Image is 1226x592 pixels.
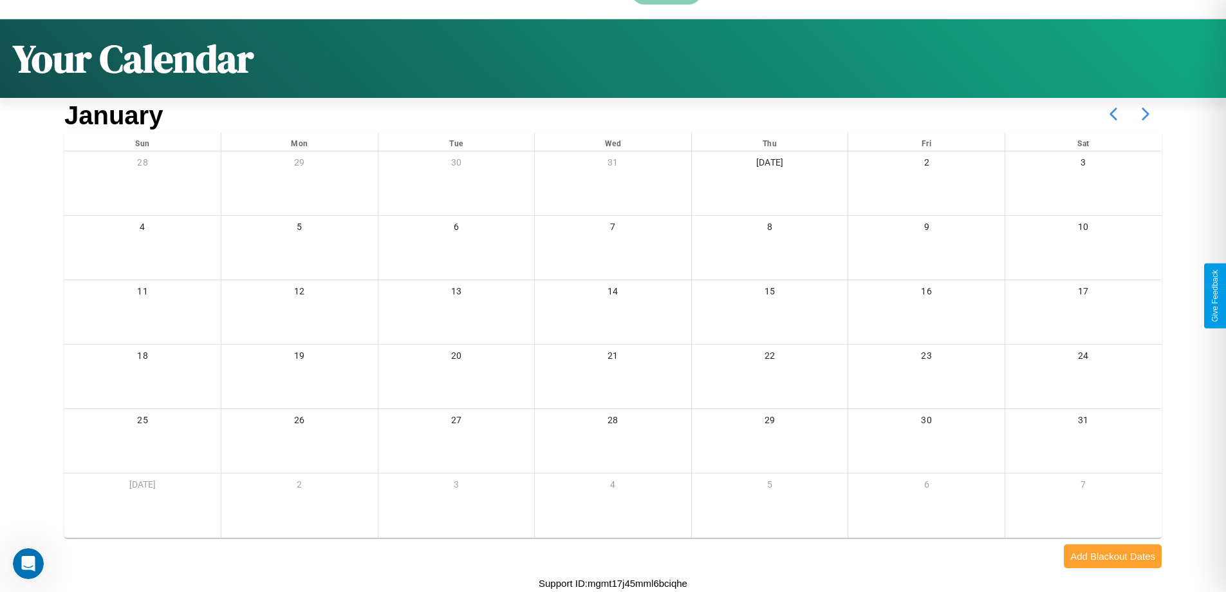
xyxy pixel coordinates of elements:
div: 28 [535,409,691,435]
div: 31 [535,151,691,178]
div: 28 [64,151,221,178]
div: 17 [1005,280,1162,307]
div: 14 [535,280,691,307]
div: 5 [221,216,378,242]
div: Mon [221,133,378,151]
div: 3 [1005,151,1162,178]
div: Sat [1005,133,1162,151]
div: 4 [64,216,221,242]
div: 4 [535,473,691,500]
div: 22 [692,345,848,371]
div: Fri [848,133,1005,151]
div: 10 [1005,216,1162,242]
div: 15 [692,280,848,307]
div: 6 [848,473,1005,500]
div: 20 [378,345,535,371]
div: 2 [221,473,378,500]
div: Give Feedback [1211,270,1220,322]
div: 2 [848,151,1005,178]
div: 19 [221,345,378,371]
button: Add Blackout Dates [1064,544,1162,568]
div: 27 [378,409,535,435]
div: 30 [378,151,535,178]
div: Sun [64,133,221,151]
div: Tue [378,133,535,151]
div: 31 [1005,409,1162,435]
div: 7 [535,216,691,242]
div: 16 [848,280,1005,307]
div: [DATE] [64,473,221,500]
div: 30 [848,409,1005,435]
div: 6 [378,216,535,242]
div: 8 [692,216,848,242]
div: Thu [692,133,848,151]
div: 11 [64,280,221,307]
div: 12 [221,280,378,307]
div: 3 [378,473,535,500]
h1: Your Calendar [13,32,254,85]
div: 29 [221,151,378,178]
h2: January [64,101,163,130]
div: [DATE] [692,151,848,178]
div: 29 [692,409,848,435]
div: 26 [221,409,378,435]
div: 18 [64,345,221,371]
div: 7 [1005,473,1162,500]
div: 23 [848,345,1005,371]
div: 24 [1005,345,1162,371]
div: 13 [378,280,535,307]
div: 25 [64,409,221,435]
div: 5 [692,473,848,500]
div: 21 [535,345,691,371]
iframe: Intercom live chat [13,548,44,579]
div: Wed [535,133,691,151]
p: Support ID: mgmt17j45mml6bciqhe [539,575,687,592]
div: 9 [848,216,1005,242]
